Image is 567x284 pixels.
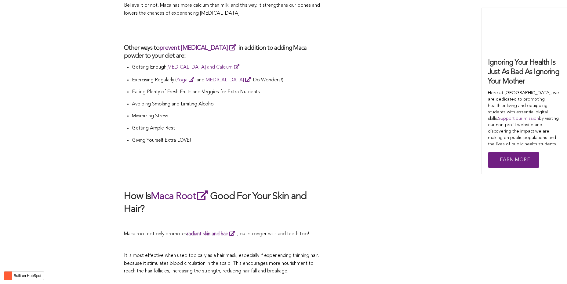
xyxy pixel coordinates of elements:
button: Built on HubSpot [4,271,44,280]
h2: How Is Good For Your Skin and Hair? [124,189,322,216]
p: Getting Enough [132,63,322,72]
span: It is most effective when used topically as a hair mask, especially if experiencing thinning hair... [124,253,319,274]
a: radiant skin and hair [187,232,237,236]
a: [MEDICAL_DATA] and Calcium [166,65,242,70]
p: Getting Ample Rest [132,125,322,133]
p: Avoiding Smoking and Limiting Alcohol [132,101,322,108]
h3: Other ways to in addition to adding Maca powder to your diet are: [124,44,322,60]
a: Maca Root [151,192,210,201]
a: [MEDICAL_DATA] [205,78,253,83]
img: HubSpot sprocket logo [4,272,11,279]
a: Yoga [176,78,197,83]
p: Exercising Regularly ( and Do Wonders!) [132,76,322,84]
a: Learn More [488,152,539,168]
p: Eating Plenty of Fresh Fruits and Veggies for Extra Nutrients [132,88,322,96]
label: Built on HubSpot [11,272,44,280]
span: Maca root not only promotes , but stronger nails and teeth too! [124,232,309,236]
p: Minimizing Stress [132,112,322,120]
p: Giving Yourself Extra LOVE! [132,137,322,145]
span: Believe it or not, Maca has more calcium than milk, and this way, it strengthens our bones and lo... [124,3,320,16]
a: prevent [MEDICAL_DATA] [159,45,238,51]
